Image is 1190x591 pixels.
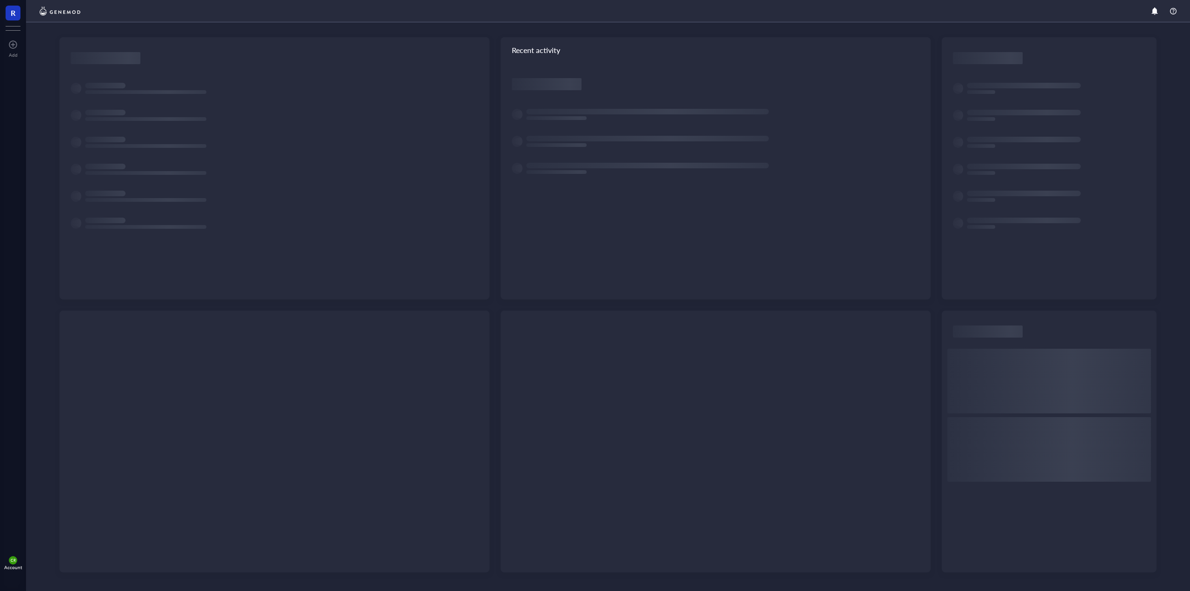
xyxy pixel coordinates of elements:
[9,52,18,58] div: Add
[11,558,15,562] span: CR
[4,564,22,570] div: Account
[37,6,83,17] img: genemod-logo
[11,7,15,19] span: R
[501,37,931,63] div: Recent activity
